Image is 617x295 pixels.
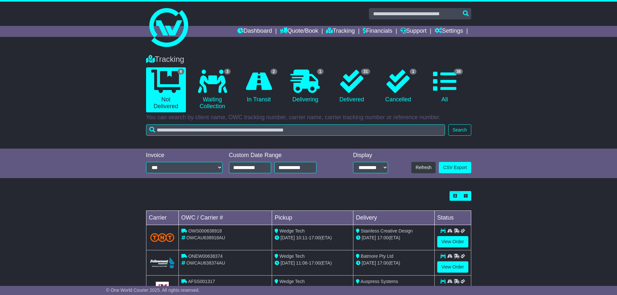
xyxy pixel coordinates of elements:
div: (ETA) [356,285,432,292]
td: Status [434,211,471,225]
p: You can search by client name, OWC tracking number, carrier name, carrier tracking number or refe... [146,114,471,121]
span: Auspress Systems [360,279,398,284]
div: - (ETA) [275,234,350,241]
a: 1 Cancelled [378,67,418,106]
span: Wedge Tech [280,254,304,259]
a: 38 All [425,67,464,106]
a: 6 Not Delivered [146,67,186,112]
a: CSV Export [439,162,471,173]
div: (ETA) [356,234,432,241]
a: View Order [437,236,468,247]
button: Search [448,124,471,136]
td: Pickup [272,211,353,225]
span: 3 [224,69,231,74]
a: 31 Delivered [332,67,371,106]
a: Support [400,26,427,37]
span: 2 [270,69,277,74]
div: Invoice [146,152,223,159]
span: OWS000638918 [188,228,222,233]
span: [DATE] [362,260,376,266]
div: (ETA) [356,260,432,267]
button: Refresh [411,162,436,173]
div: Tracking [143,55,474,64]
a: 3 Waiting Collection [192,67,232,112]
a: Tracking [326,26,355,37]
span: [DATE] [362,235,376,240]
span: ONEW00638374 [188,254,223,259]
span: 31 [361,69,370,74]
td: Delivery [353,211,434,225]
span: AFSS001317 [188,279,215,284]
span: Wedge Tech [280,279,304,284]
span: 17:00 [309,260,320,266]
span: OWCAU638374AU [186,260,225,266]
span: Batmore Pty Ltd [361,254,393,259]
td: Carrier [146,211,178,225]
span: 11:06 [296,260,307,266]
a: View Order [437,261,468,273]
span: 17:00 [377,260,389,266]
a: Financials [363,26,392,37]
span: [DATE] [280,260,295,266]
span: 38 [454,69,463,74]
span: © One World Courier 2025. All rights reserved. [106,288,200,293]
span: 17:00 [377,235,389,240]
span: Wedge Tech [280,228,304,233]
span: 6 [177,69,184,74]
img: GetCarrierServiceLogo [156,282,169,295]
span: 1 [410,69,417,74]
span: Stainless Creative Design [361,228,413,233]
div: Custom Date Range [229,152,333,159]
a: Quote/Book [280,26,318,37]
span: OWCAU638918AU [186,235,225,240]
a: 1 Delivering [285,67,325,106]
span: 10:11 [296,235,307,240]
img: Followmont_Transport.png [150,257,175,268]
img: TNT_Domestic.png [150,233,175,242]
div: Display [353,152,388,159]
div: - (ETA) [275,285,350,292]
a: Settings [435,26,463,37]
span: [DATE] [280,235,295,240]
td: OWC / Carrier # [178,211,272,225]
span: 1 [317,69,324,74]
div: - (ETA) [275,260,350,267]
span: 17:00 [309,235,320,240]
a: Dashboard [237,26,272,37]
a: 2 In Transit [239,67,279,106]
